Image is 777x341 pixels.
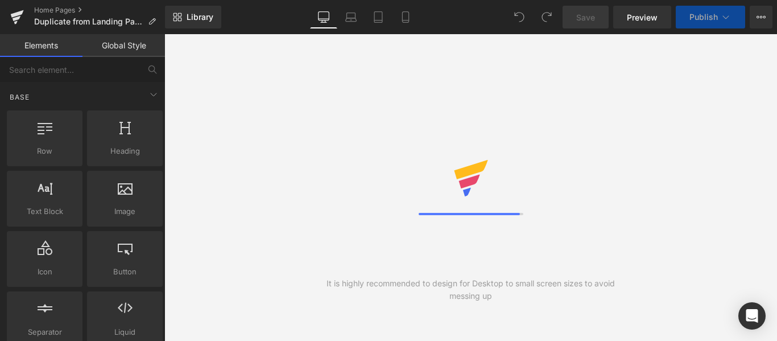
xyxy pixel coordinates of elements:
[535,6,558,28] button: Redo
[10,326,79,338] span: Separator
[34,6,165,15] a: Home Pages
[165,6,221,28] a: New Library
[90,266,159,278] span: Button
[82,34,165,57] a: Global Style
[310,6,337,28] a: Desktop
[392,6,419,28] a: Mobile
[10,145,79,157] span: Row
[90,206,159,217] span: Image
[90,326,159,338] span: Liquid
[337,6,365,28] a: Laptop
[508,6,531,28] button: Undo
[10,206,79,217] span: Text Block
[613,6,671,28] a: Preview
[34,17,143,26] span: Duplicate from Landing Page - [DATE] 16:49:45
[738,302,766,330] div: Open Intercom Messenger
[317,277,624,302] div: It is highly recommended to design for Desktop to small screen sizes to avoid messing up
[627,11,658,23] span: Preview
[10,266,79,278] span: Icon
[750,6,772,28] button: More
[365,6,392,28] a: Tablet
[689,13,718,22] span: Publish
[187,12,213,22] span: Library
[576,11,595,23] span: Save
[676,6,745,28] button: Publish
[90,145,159,157] span: Heading
[9,92,31,102] span: Base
